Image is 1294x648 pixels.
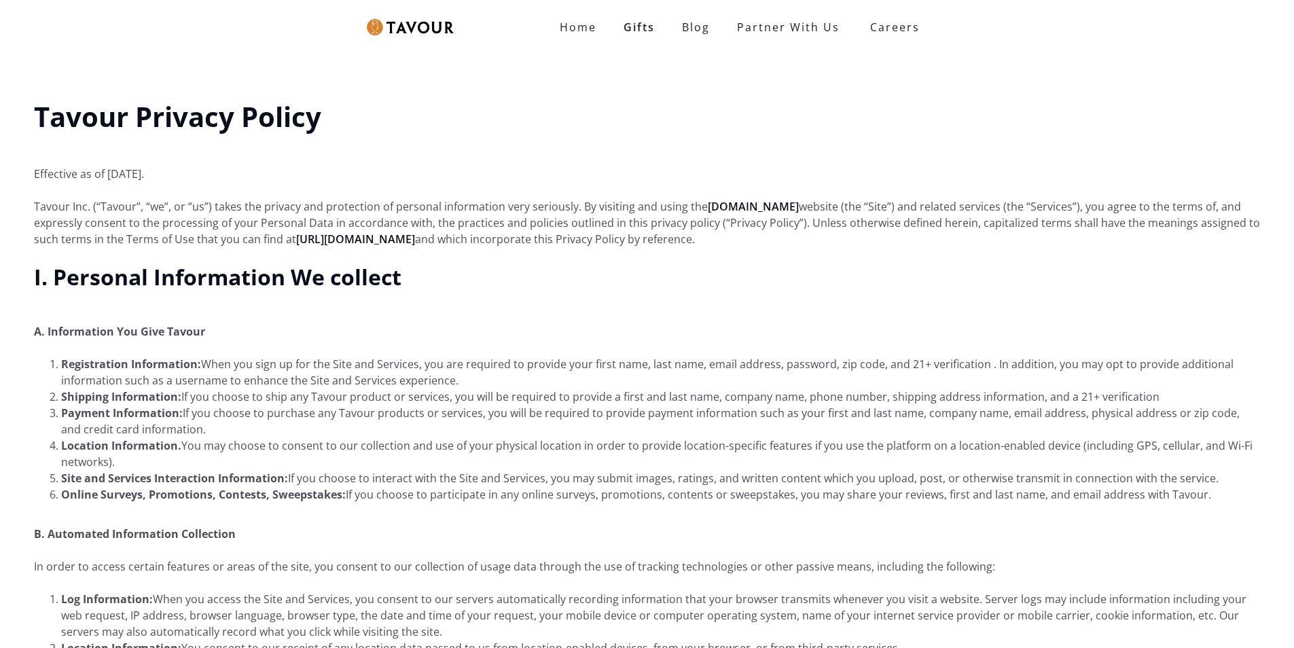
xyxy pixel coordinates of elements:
p: In order to access certain features or areas of the site, you consent to our collection of usage ... [34,558,1260,575]
strong: Site and Services Interaction Information: [61,471,288,486]
a: [URL][DOMAIN_NAME] [296,232,415,247]
strong: Tavour Privacy Policy [34,98,321,135]
strong: Registration Information: [61,357,201,372]
strong: Online Surveys, Promotions, Contests, Sweepstakes: [61,487,346,502]
strong: B. Automated Information Collection [34,526,236,541]
li: You may choose to consent to our collection and use of your physical location in order to provide... [61,437,1260,470]
strong: A. Information You Give Tavour [34,324,205,339]
strong: Location Information. [61,438,181,453]
strong: Home [560,20,596,35]
strong: Payment Information: [61,406,183,420]
p: Effective as of [DATE]. [34,149,1260,182]
li: If you choose to participate in any online surveys, promotions, contents or sweepstakes, you may ... [61,486,1260,503]
p: Tavour Inc. (“Tavour”, “we”, or “us”) takes the privacy and protection of personal information ve... [34,198,1260,247]
a: [DOMAIN_NAME] [708,199,799,214]
a: Gifts [610,14,668,41]
strong: Shipping Information: [61,389,181,404]
a: Blog [668,14,723,41]
li: If you choose to ship any Tavour product or services, you will be required to provide a first and... [61,389,1260,405]
a: Careers [853,8,930,46]
strong: Log Information: [61,592,153,607]
li: If you choose to interact with the Site and Services, you may submit images, ratings, and written... [61,470,1260,486]
li: When you sign up for the Site and Services, you are required to provide your first name, last nam... [61,356,1260,389]
strong: Careers [870,14,920,41]
strong: I. Personal Information We collect [34,262,401,291]
li: If you choose to purchase any Tavour products or services, you will be required to provide paymen... [61,405,1260,437]
li: When you access the Site and Services, you consent to our servers automatically recording informa... [61,591,1260,640]
a: Home [546,14,610,41]
a: Partner With Us [723,14,853,41]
